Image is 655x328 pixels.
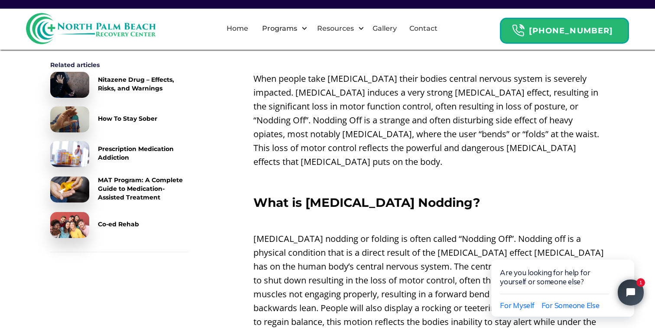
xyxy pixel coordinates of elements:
[98,220,139,228] div: Co-ed Rehab
[255,15,310,42] div: Programs
[98,75,189,93] div: Nitazene Drug – Effects, Risks, and Warnings
[404,15,443,42] a: Contact
[50,141,189,167] a: Prescription Medication Addiction
[221,15,253,42] a: Home
[260,23,299,34] div: Programs
[310,15,366,42] div: Resources
[50,212,189,238] a: Co-ed Rehab
[253,214,605,228] p: ‍
[315,23,356,34] div: Resources
[512,24,525,37] img: Header Calendar Icons
[253,72,605,169] p: When people take [MEDICAL_DATA] their bodies central nervous system is severely impacted. [MEDICA...
[529,26,613,35] strong: [PHONE_NUMBER]
[500,13,629,44] a: Header Calendar Icons[PHONE_NUMBER]
[473,232,655,328] iframe: Tidio Chat
[98,114,157,123] div: How To Stay Sober
[50,106,189,132] a: How To Stay Sober
[253,195,480,210] strong: What is [MEDICAL_DATA] Nodding?
[50,72,189,98] a: Nitazene Drug – Effects, Risks, and Warnings
[253,54,605,68] p: ‍
[50,61,189,69] div: Related articles
[367,15,402,42] a: Gallery
[50,176,189,203] a: MAT Program: A Complete Guide to Medication-Assisted Treatment
[98,176,189,202] div: MAT Program: A Complete Guide to Medication-Assisted Treatment
[253,173,605,187] p: ‍
[98,145,189,162] div: Prescription Medication Addiction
